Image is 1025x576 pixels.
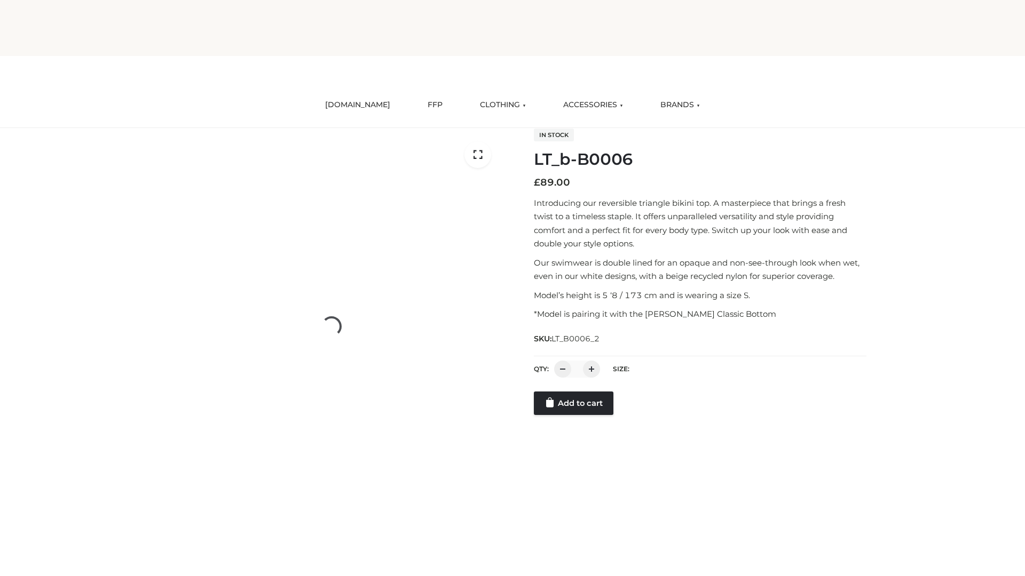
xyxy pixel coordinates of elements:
a: CLOTHING [472,93,534,117]
span: £ [534,177,540,188]
span: In stock [534,129,574,141]
a: BRANDS [652,93,708,117]
a: FFP [420,93,451,117]
p: Introducing our reversible triangle bikini top. A masterpiece that brings a fresh twist to a time... [534,196,866,251]
span: SKU: [534,332,601,345]
h1: LT_b-B0006 [534,150,866,169]
p: Our swimwear is double lined for an opaque and non-see-through look when wet, even in our white d... [534,256,866,283]
a: Add to cart [534,391,613,415]
p: *Model is pairing it with the [PERSON_NAME] Classic Bottom [534,307,866,321]
a: [DOMAIN_NAME] [317,93,398,117]
bdi: 89.00 [534,177,570,188]
p: Model’s height is 5 ‘8 / 173 cm and is wearing a size S. [534,289,866,302]
span: LT_B0006_2 [551,334,600,343]
label: Size: [613,365,629,373]
label: QTY: [534,365,549,373]
a: ACCESSORIES [555,93,631,117]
